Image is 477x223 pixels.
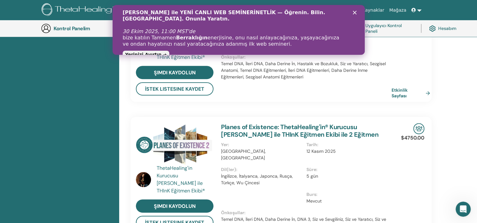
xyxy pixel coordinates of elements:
iframe: Intercom live chat başlık [113,5,365,55]
button: İstek listesine kaydet [136,82,213,95]
a: Planes of Existence: ThetaHealing'in® Kurucusu [PERSON_NAME] ile THInK Eğitmen Ekibi ile 2 Eğitmen [221,123,378,139]
font: Uygulayıcı Kontrol Paneli [365,23,413,34]
img: In-Person Seminar [413,123,424,134]
a: Kurslar & Seminerler [233,4,284,16]
img: default.jpg [136,172,151,187]
p: $4750.00 [401,134,424,142]
p: 5 gün [306,173,388,180]
a: ThetaHealing'in Kurucusu [PERSON_NAME] ile THInK Eğitmen Ekibi® [157,164,215,195]
a: Sertifikasyon [284,4,317,16]
a: Hakkında [207,4,233,16]
p: Yer: [221,141,302,148]
a: Yerinizi Ayırtın ➜ [10,46,57,53]
a: Hesabım [429,21,457,35]
p: Tarih: [306,141,388,148]
img: cog.svg [429,24,436,33]
a: Uygulayıcı Kontrol Paneli [356,21,413,35]
iframe: Intercom live chat [456,202,471,217]
a: Mağaza [387,4,409,16]
a: Etkinlik Sayfası [392,87,433,99]
p: 12 Kasım 2025 [306,148,388,155]
p: Dil(ler): [221,166,302,173]
p: Önkoşullar: [221,54,392,60]
span: Şimdi kaydolun [154,203,196,209]
p: Burs: [306,191,388,198]
img: generic-user-icon.jpg [41,23,51,33]
font: Hesabım [438,26,457,31]
p: Mevcut [306,198,388,204]
a: Kaynaklar [360,4,387,16]
p: [GEOGRAPHIC_DATA], [GEOGRAPHIC_DATA] [221,148,302,161]
div: Kapat [240,6,247,9]
p: Süre: [306,166,388,173]
img: logo.png [42,3,117,17]
a: Başarı Hikayeleri [317,4,360,16]
p: İngilizce, İtalyanca, Japonca, Rusça, Türkçe, Wu Çincesi [221,173,302,186]
p: Temel DNA, İleri DNA, Daha Derine İn, Hastalık ve Bozukluk, Siz ve Yaratıcı, Sezgisel Anatomi, Te... [221,60,392,80]
img: Varoluş Düzlemleri 2 Eğitmen [136,123,213,166]
a: Şimdi kaydolun [136,199,213,213]
a: Şimdi kaydolun [136,66,213,79]
p: Önkoşullar: [221,209,392,216]
h3: Kontrol Panelim [54,26,117,31]
span: Şimdi kaydolun [154,69,196,76]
